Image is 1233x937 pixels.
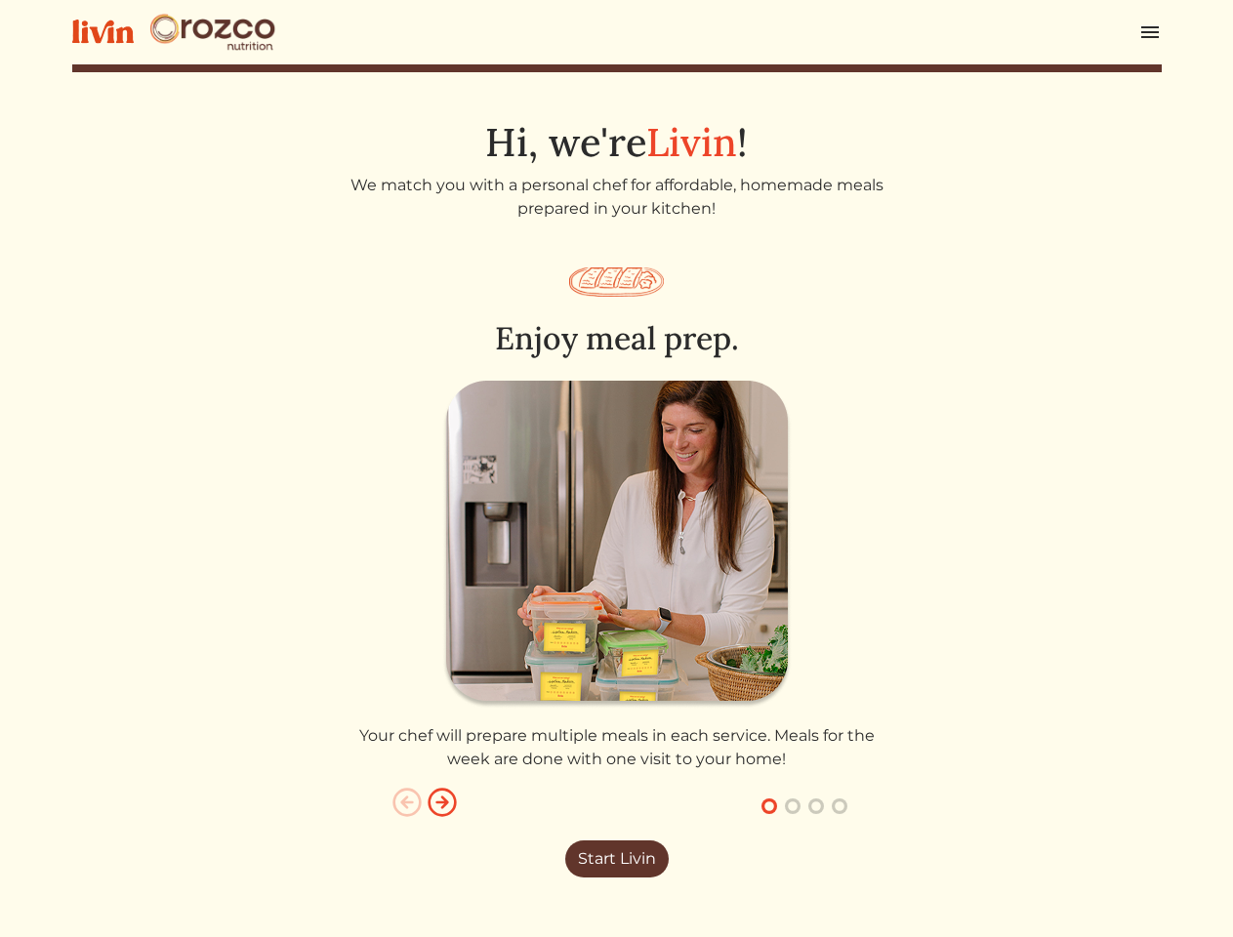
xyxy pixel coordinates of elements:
img: salmon_plate-7b7466995c04d3751ae4af77f50094417e75221c2a488d61e9b9888cdcba9572.svg [569,267,664,297]
img: arrow_right_circle-0c737bc566e65d76d80682a015965e9d48686a7e0252d16461ad7fdad8d1263b.svg [427,787,458,818]
img: arrow_left_circle-e85112c684eda759d60b36925cadc85fc21d73bdafaa37c14bdfe87aa8b63651.svg [391,787,423,818]
p: Your chef will prepare multiple meals in each service. Meals for the week are done with one visit... [345,724,889,771]
a: Start Livin [565,840,669,877]
p: We match you with a personal chef for affordable, homemade meals prepared in your kitchen! [345,174,889,221]
img: livin-logo-a0d97d1a881af30f6274990eb6222085a2533c92bbd1e4f22c21b4f0d0e3210c.svg [72,20,134,44]
span: Livin [646,117,737,167]
h2: Enjoy meal prep. [345,320,889,357]
h1: Hi, we're ! [72,119,1162,166]
img: Orozco Nutrition [149,13,276,52]
img: enjoy_meal_prep-36db4eeefb09911d9b3119a13cdedac3264931b53eb4974d467b597d59b39c6d.png [442,381,792,709]
img: menu_hamburger-cb6d353cf0ecd9f46ceae1c99ecbeb4a00e71ca567a856bd81f57e9d8c17bb26.svg [1138,20,1162,44]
